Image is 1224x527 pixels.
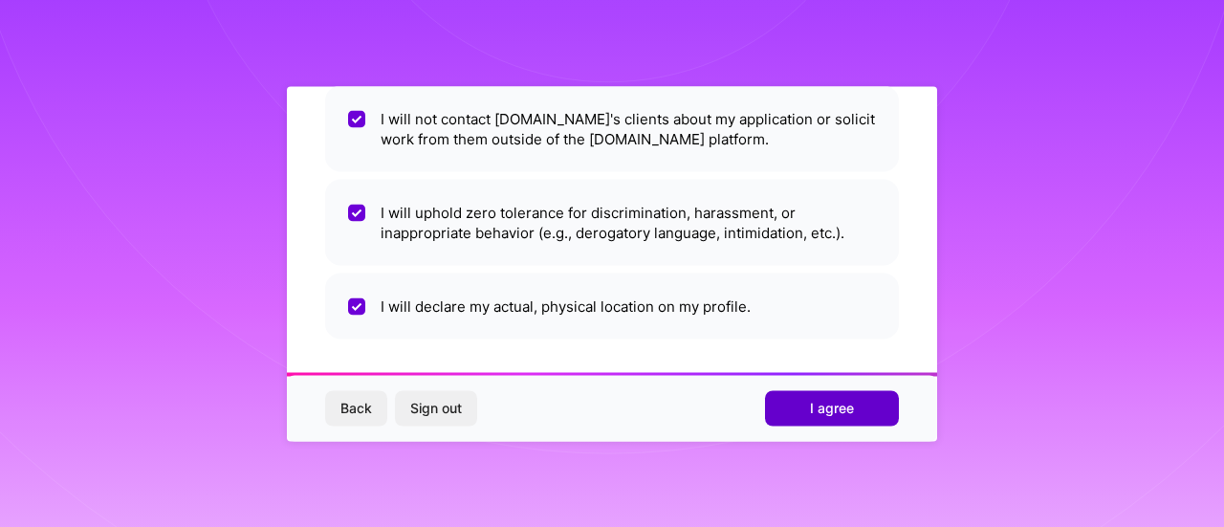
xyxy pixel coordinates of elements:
[325,391,387,426] button: Back
[325,85,899,171] li: I will not contact [DOMAIN_NAME]'s clients about my application or solicit work from them outside...
[810,399,854,418] span: I agree
[340,399,372,418] span: Back
[325,179,899,265] li: I will uphold zero tolerance for discrimination, harassment, or inappropriate behavior (e.g., der...
[410,399,462,418] span: Sign out
[395,391,477,426] button: Sign out
[765,391,899,426] button: I agree
[325,273,899,339] li: I will declare my actual, physical location on my profile.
